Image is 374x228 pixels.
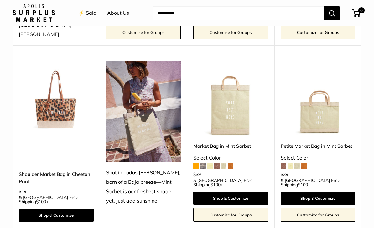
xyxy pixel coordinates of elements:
a: Shop & Customize [281,192,356,205]
a: Shop & Customize [19,209,94,222]
span: & [GEOGRAPHIC_DATA] Free Shipping + [193,178,268,187]
button: Search [324,6,340,20]
a: Customize for Groups [193,25,268,39]
a: 0 [352,9,360,17]
span: $19 [19,188,26,194]
a: Market Bag in Mint Sorbet [193,142,268,150]
span: $39 [281,172,288,177]
span: $100 [298,182,308,188]
span: & [GEOGRAPHIC_DATA] Free Shipping + [281,178,356,187]
span: 0 [358,7,365,13]
img: description_Make it yours with custom printed text. [19,61,94,136]
img: Market Bag in Mint Sorbet [193,61,268,136]
img: Shot in Todos Santos, born of a Baja breeze—Mint Sorbet is our freshest shade yet. Just add sunsh... [106,61,181,162]
img: Apolis: Surplus Market [13,4,55,22]
div: Select Color [281,153,356,163]
a: Petite Market Bag in Mint Sorbet [281,142,356,150]
a: Customize for Groups [106,25,181,39]
a: ⚡️ Sale [78,8,96,18]
a: Petite Market Bag in Mint SorbetPetite Market Bag in Mint Sorbet [281,61,356,136]
div: Shot in Todos [PERSON_NAME], born of a Baja breeze—Mint Sorbet is our freshest shade yet. Just ad... [106,168,181,206]
a: Shop & Customize [193,192,268,205]
a: About Us [107,8,129,18]
span: $100 [36,199,46,204]
a: Customize for Groups [281,25,356,39]
span: & [GEOGRAPHIC_DATA] Free Shipping + [19,195,94,204]
input: Search... [153,6,324,20]
a: Shoulder Market Bag in Cheetah Print [19,171,94,185]
span: $100 [210,182,221,188]
span: $39 [193,172,201,177]
a: Customize for Groups [281,208,356,222]
div: Select Color [193,153,268,163]
img: Petite Market Bag in Mint Sorbet [281,61,356,136]
a: Market Bag in Mint SorbetMarket Bag in Mint Sorbet [193,61,268,136]
a: Customize for Groups [193,208,268,222]
a: description_Make it yours with custom printed text.Shoulder Market Bag in Cheetah Print [19,61,94,136]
